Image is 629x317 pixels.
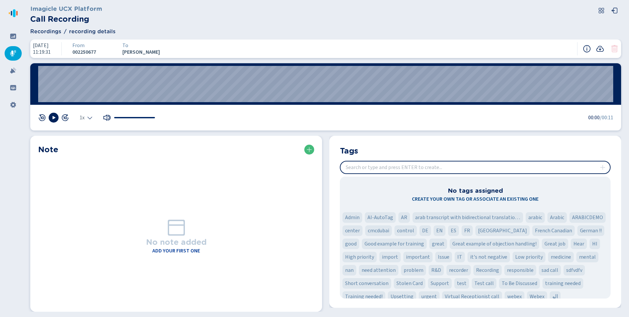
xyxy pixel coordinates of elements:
button: Play [Hotkey: spacebar] [49,113,59,123]
span: AR [401,214,407,221]
span: DE [422,227,428,235]
div: Tag 'To Be Discussed' [499,278,540,289]
div: Tag 'Low priority' [513,252,545,262]
div: Tag 'it's not negative' [467,252,510,262]
div: Tag 'AI-AutoTag' [365,212,396,223]
span: [DATE] [33,43,51,48]
svg: cloud-arrow-down-fill [596,45,604,53]
span: Recordings [30,28,61,36]
div: Tag 'R&D' [429,265,444,275]
div: Tag 'problem' [401,265,426,275]
span: Good example for training [365,240,424,248]
div: Tag 'import' [379,252,401,262]
span: HI [592,240,597,248]
button: skip 10 sec rev [Hotkey: arrow-left] [38,114,46,122]
div: Tag 'Arabic' [547,212,567,223]
div: Tag 'responsible' [504,265,536,275]
button: Your role doesn't allow you to delete this conversation [611,45,618,53]
h3: No note added [146,238,207,247]
div: Tag 'important' [403,252,433,262]
button: Recording information [583,45,591,53]
div: Tag 'medicine' [548,252,574,262]
span: arabic [528,214,542,221]
svg: alarm-filled [10,67,16,74]
span: 1x [80,115,85,120]
div: Select the playback speed [80,115,92,120]
span: Upsetting [390,293,414,301]
div: Tag 'control' [394,225,417,236]
span: Issue [438,253,449,261]
span: R&D [431,266,441,274]
div: Tag 'DE' [419,225,431,236]
span: To Be Discussed [502,279,537,287]
svg: plus [307,147,312,152]
div: Tag 'Issue' [435,252,452,262]
span: urgent [421,293,437,301]
span: Great job [544,240,566,248]
div: Dashboard [5,29,22,43]
span: center [345,227,360,235]
svg: jump-forward [61,114,69,122]
span: Stolen Card [396,279,423,287]
button: Recording download [596,45,604,53]
div: Tag 'center' [342,225,363,236]
span: ARABICDEMO [572,214,603,221]
div: Tag 'Virtual Receptionist call' [442,291,502,302]
span: [GEOGRAPHIC_DATA] [478,227,527,235]
span: Training needed! [345,293,383,301]
span: recording details [69,28,115,36]
button: Mute [103,114,111,122]
h4: Add your first one [152,247,200,255]
div: Tag 'need attention' [359,265,398,275]
div: Tag 'Good example for training' [362,239,427,249]
span: High priority [345,253,374,261]
span: Hear [573,240,584,248]
div: Tag 'Hear' [571,239,587,249]
span: great [432,240,444,248]
div: Tag 'recorder' [446,265,471,275]
span: Test call [474,279,494,287]
div: Tag 'Recording' [473,265,502,275]
div: Tag 'HI' [590,239,600,249]
div: Tag 'Francia' [475,225,530,236]
button: skip 10 sec fwd [Hotkey: arrow-right] [61,114,69,122]
svg: jump-back [38,114,46,122]
span: FR [464,227,470,235]
div: Groups [5,80,22,95]
div: Tag 'Stolen Card' [394,278,425,289]
div: Tag 'Test call' [472,278,496,289]
div: Tag 'Upsetting' [388,291,416,302]
div: Tag 'mental' [576,252,598,262]
span: Great example of objection handling! [452,240,537,248]
span: problem [404,266,423,274]
div: Tag 'Training needed!' [342,291,385,302]
div: Tag 'sdfvdfv' [564,265,585,275]
span: AI-AutoTag [367,214,393,221]
span: mental [579,253,596,261]
div: Tag 'good' [342,239,359,249]
span: it's not negative [470,253,507,261]
div: Tag 'AR' [398,212,410,223]
div: Tag 'webex' [505,291,524,302]
div: Tag 'ARABICDEMO' [569,212,606,223]
span: cmcdubai [368,227,389,235]
span: good [345,240,357,248]
h2: Tags [340,145,358,156]
div: Tag 'Great example of objection handling!' [450,239,539,249]
div: Tag 'Great job' [542,239,568,249]
span: Create your own tag or associate an existing one [412,195,539,203]
span: recorder [449,266,468,274]
div: Tag 'ES' [448,225,459,236]
span: From [72,43,85,48]
svg: volume-up-fill [103,114,111,122]
input: Search or type and press ENTER to create... [340,161,610,173]
div: Tag 'great' [429,239,447,249]
span: Support [431,279,449,287]
svg: box-arrow-left [611,7,618,14]
span: responsible [507,266,534,274]
span: arab transcript with bidirectional translation 'fashion' [415,214,520,221]
div: Tag 'arab transcript with bidirectional translation 'fashion'' [413,212,523,223]
span: IT [457,253,462,261]
span: Arabic [550,214,564,221]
